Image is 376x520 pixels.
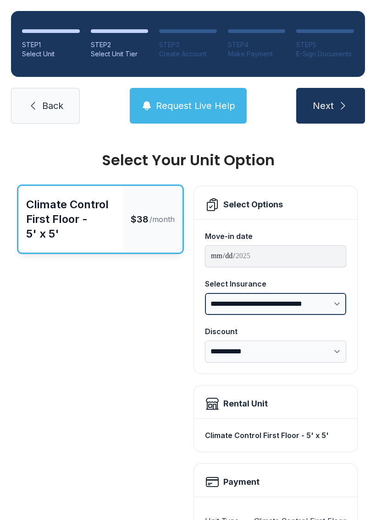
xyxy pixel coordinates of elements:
[22,49,80,59] div: Select Unit
[18,153,358,168] div: Select Your Unit Option
[156,99,235,112] span: Request Live Help
[149,214,175,225] span: /month
[91,49,149,59] div: Select Unit Tier
[205,326,346,337] div: Discount
[313,99,334,112] span: Next
[223,476,260,488] h2: Payment
[26,197,116,241] div: Climate Control First Floor - 5' x 5'
[205,426,346,444] div: Climate Control First Floor - 5' x 5'
[205,278,346,289] div: Select Insurance
[159,49,217,59] div: Create Account
[205,231,346,242] div: Move-in date
[228,40,286,49] div: STEP 4
[42,99,63,112] span: Back
[223,198,283,211] div: Select Options
[159,40,217,49] div: STEP 3
[205,245,346,267] input: Move-in date
[296,49,354,59] div: E-Sign Documents
[91,40,149,49] div: STEP 2
[205,341,346,363] select: Discount
[223,397,268,410] div: Rental Unit
[131,213,149,226] span: $38
[22,40,80,49] div: STEP 1
[296,40,354,49] div: STEP 5
[228,49,286,59] div: Make Payment
[205,293,346,315] select: Select Insurance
